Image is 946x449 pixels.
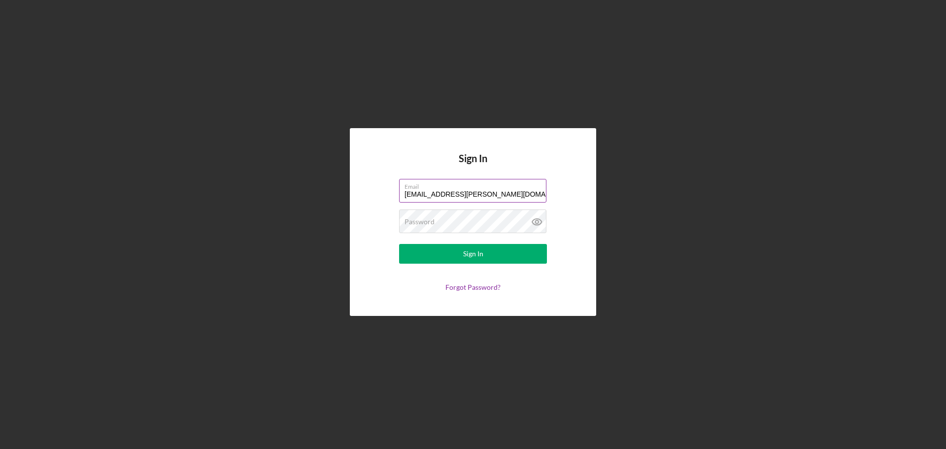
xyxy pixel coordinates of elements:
[399,244,547,264] button: Sign In
[405,218,435,226] label: Password
[463,244,483,264] div: Sign In
[445,283,501,291] a: Forgot Password?
[405,179,546,190] label: Email
[459,153,487,179] h4: Sign In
